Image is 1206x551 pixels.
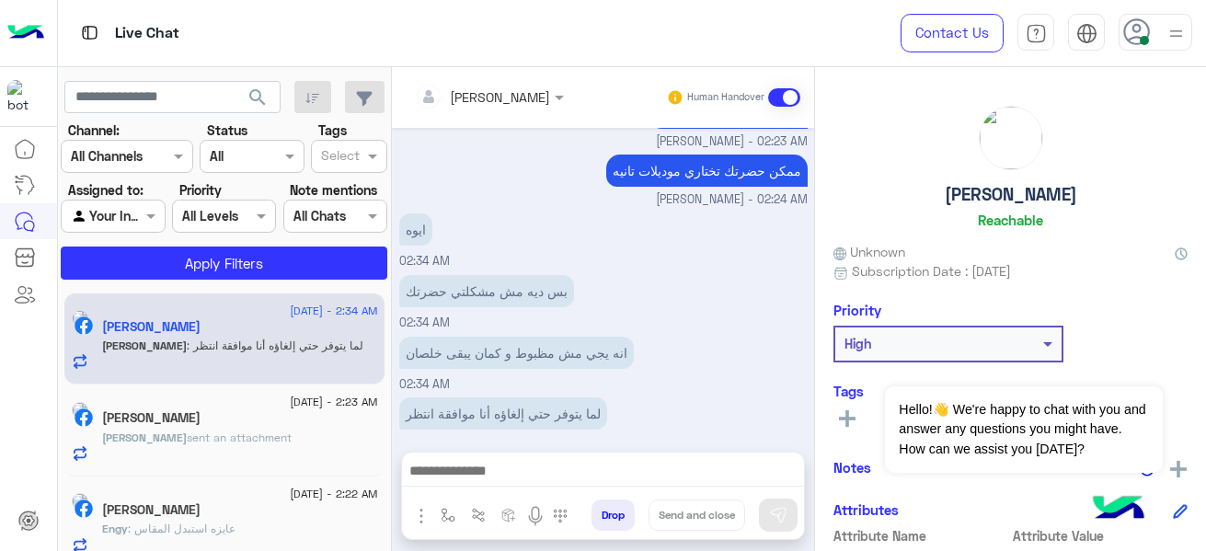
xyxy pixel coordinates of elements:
[980,107,1042,169] img: picture
[187,339,363,352] span: لما يتوفر حتي إلغاؤه أنا موافقة انتظر
[852,261,1011,281] span: Subscription Date : [DATE]
[978,212,1043,228] h6: Reachable
[68,180,144,200] label: Assigned to:
[7,80,40,113] img: 919860931428189
[494,499,524,530] button: create order
[102,502,201,518] h5: Engy Nagy
[592,499,635,531] button: Drop
[833,501,899,518] h6: Attributes
[1026,23,1047,44] img: tab
[102,410,201,426] h5: Sarah Elmohsen
[75,316,93,335] img: Facebook
[656,133,808,151] span: [PERSON_NAME] - 02:23 AM
[471,508,486,522] img: Trigger scenario
[102,339,187,352] span: [PERSON_NAME]
[187,430,292,444] span: sent an attachment
[399,377,450,391] span: 02:34 AM
[553,509,568,523] img: make a call
[290,394,377,410] span: [DATE] - 2:23 AM
[207,121,247,140] label: Status
[72,493,88,510] img: picture
[399,213,432,246] p: 10/9/2025, 2:34 AM
[179,180,222,200] label: Priority
[441,508,455,522] img: select flow
[901,14,1004,52] a: Contact Us
[656,191,808,209] span: [PERSON_NAME] - 02:24 AM
[1165,22,1188,45] img: profile
[290,180,377,200] label: Note mentions
[524,505,546,527] img: send voice note
[247,86,269,109] span: search
[1017,14,1054,52] a: tab
[833,242,905,261] span: Unknown
[102,319,201,335] h5: Nadeen Khaled
[68,121,120,140] label: Channel:
[501,508,516,522] img: create order
[399,316,450,329] span: 02:34 AM
[318,145,360,169] div: Select
[649,499,745,531] button: Send and close
[1013,526,1189,545] span: Attribute Value
[1076,23,1097,44] img: tab
[399,397,607,430] p: 10/9/2025, 2:34 AM
[72,310,88,327] img: picture
[128,522,235,535] span: عايزه استبدل المقاس
[115,21,179,46] p: Live Chat
[399,254,450,268] span: 02:34 AM
[235,81,281,121] button: search
[78,21,101,44] img: tab
[1086,477,1151,542] img: hulul-logo.png
[464,499,494,530] button: Trigger scenario
[833,383,1188,399] h6: Tags
[410,505,432,527] img: send attachment
[885,386,1162,473] span: Hello!👋 We're happy to chat with you and answer any questions you might have. How can we assist y...
[75,408,93,427] img: Facebook
[769,506,787,524] img: send message
[606,155,808,187] p: 10/9/2025, 2:24 AM
[399,337,634,369] p: 10/9/2025, 2:34 AM
[102,522,128,535] span: Engy
[290,486,377,502] span: [DATE] - 2:22 AM
[1170,461,1187,477] img: add
[399,275,574,307] p: 10/9/2025, 2:34 AM
[7,14,44,52] img: Logo
[945,184,1077,205] h5: [PERSON_NAME]
[833,459,871,476] h6: Notes
[290,303,377,319] span: [DATE] - 2:34 AM
[433,499,464,530] button: select flow
[72,402,88,419] img: picture
[61,247,387,280] button: Apply Filters
[687,90,764,105] small: Human Handover
[102,430,187,444] span: [PERSON_NAME]
[318,121,347,140] label: Tags
[833,302,881,318] h6: Priority
[75,499,93,518] img: Facebook
[833,526,1009,545] span: Attribute Name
